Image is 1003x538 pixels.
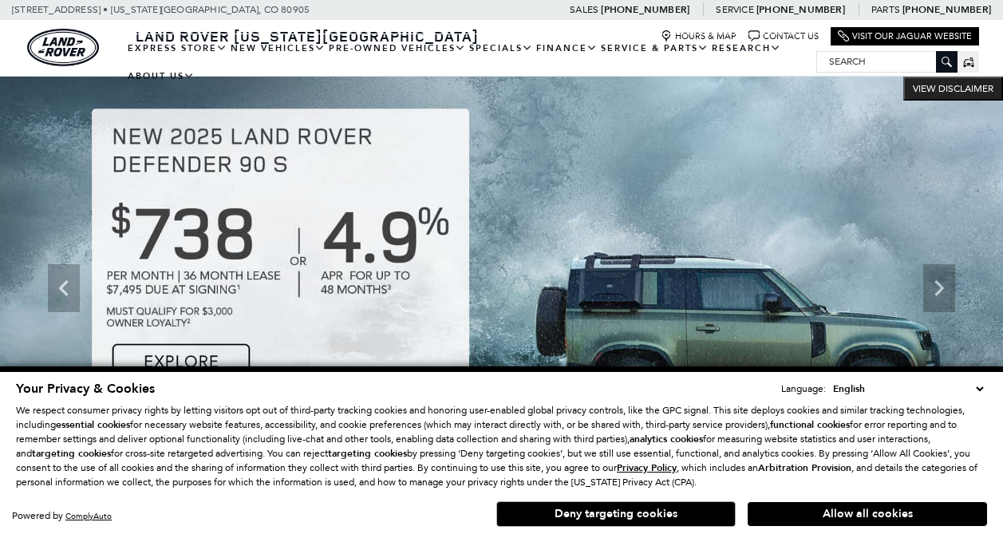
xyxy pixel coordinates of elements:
[126,34,229,62] a: EXPRESS STORE
[601,3,689,16] a: [PHONE_NUMBER]
[48,264,80,312] div: Previous
[56,418,130,431] strong: essential cookies
[817,52,957,71] input: Search
[902,3,991,16] a: [PHONE_NUMBER]
[829,381,987,397] select: Language Select
[12,4,310,15] a: [STREET_ADDRESS] • [US_STATE][GEOGRAPHIC_DATA], CO 80905
[710,34,783,62] a: Research
[16,380,155,398] span: Your Privacy & Cookies
[630,433,703,445] strong: analytics cookies
[758,461,851,474] strong: Arbitration Provision
[65,511,112,521] a: ComplyAuto
[12,511,112,521] div: Powered by
[599,34,710,62] a: Service & Parts
[328,447,407,460] strong: targeting cookies
[838,30,972,42] a: Visit Our Jaguar Website
[748,502,987,526] button: Allow all cookies
[661,30,736,42] a: Hours & Map
[756,3,845,16] a: [PHONE_NUMBER]
[32,447,111,460] strong: targeting cookies
[126,34,816,90] nav: Main Navigation
[871,4,900,15] span: Parts
[136,26,479,45] span: Land Rover [US_STATE][GEOGRAPHIC_DATA]
[770,418,850,431] strong: functional cookies
[923,264,955,312] div: Next
[903,77,1003,101] button: VIEW DISCLAIMER
[327,34,468,62] a: Pre-Owned Vehicles
[126,26,488,45] a: Land Rover [US_STATE][GEOGRAPHIC_DATA]
[781,384,826,394] div: Language:
[468,34,535,62] a: Specials
[27,29,99,66] a: land-rover
[16,403,987,489] p: We respect consumer privacy rights by letting visitors opt out of third-party tracking cookies an...
[229,34,327,62] a: New Vehicles
[126,62,196,90] a: About Us
[617,461,677,474] u: Privacy Policy
[617,462,677,473] a: Privacy Policy
[716,4,753,15] span: Service
[27,29,99,66] img: Land Rover
[535,34,599,62] a: Finance
[570,4,598,15] span: Sales
[913,82,993,95] span: VIEW DISCLAIMER
[496,501,736,527] button: Deny targeting cookies
[748,30,819,42] a: Contact Us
